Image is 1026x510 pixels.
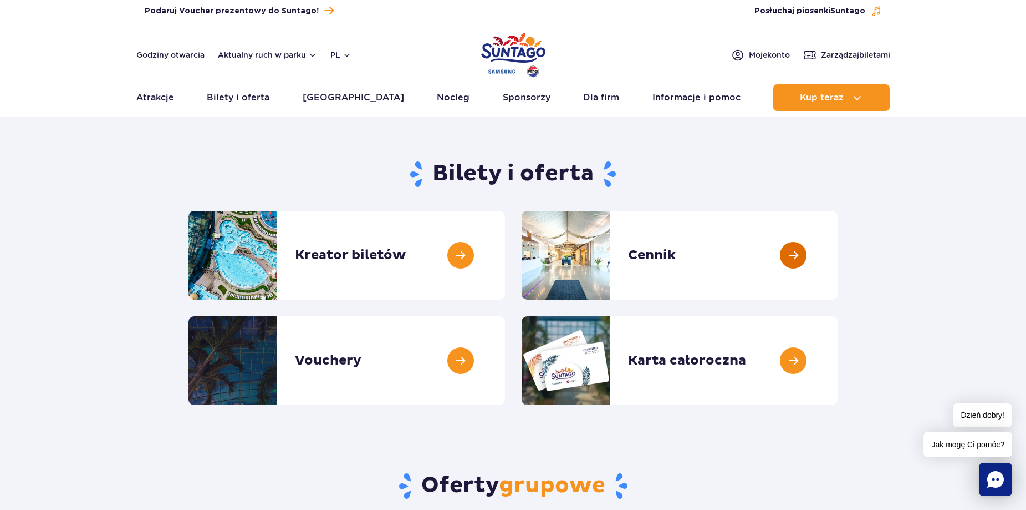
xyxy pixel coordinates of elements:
[145,6,319,17] span: Podaruj Voucher prezentowy do Suntago!
[330,49,351,60] button: pl
[773,84,890,111] button: Kup teraz
[754,6,882,17] button: Posłuchaj piosenkiSuntago
[731,48,790,62] a: Mojekonto
[803,48,890,62] a: Zarządzajbiletami
[207,84,269,111] a: Bilety i oferta
[583,84,619,111] a: Dla firm
[830,7,865,15] span: Suntago
[923,432,1012,457] span: Jak mogę Ci pomóc?
[499,472,605,499] span: grupowe
[979,463,1012,496] div: Chat
[188,472,838,501] h2: Oferty
[188,160,838,189] h1: Bilety i oferta
[136,49,205,60] a: Godziny otwarcia
[800,93,844,103] span: Kup teraz
[503,84,550,111] a: Sponsorzy
[821,49,890,60] span: Zarządzaj biletami
[749,49,790,60] span: Moje konto
[145,3,334,18] a: Podaruj Voucher prezentowy do Suntago!
[481,28,545,79] a: Park of Poland
[136,84,174,111] a: Atrakcje
[218,51,317,59] button: Aktualny ruch w parku
[303,84,404,111] a: [GEOGRAPHIC_DATA]
[437,84,469,111] a: Nocleg
[754,6,865,17] span: Posłuchaj piosenki
[953,403,1012,427] span: Dzień dobry!
[652,84,741,111] a: Informacje i pomoc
